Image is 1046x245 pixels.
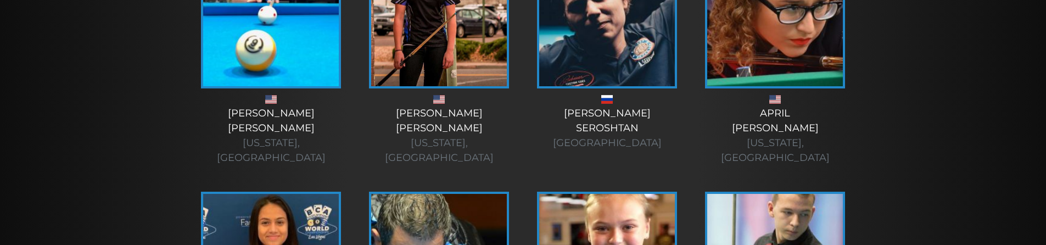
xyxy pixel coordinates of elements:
div: [US_STATE], [GEOGRAPHIC_DATA] [366,136,512,165]
div: [GEOGRAPHIC_DATA] [534,136,680,151]
div: [US_STATE], [GEOGRAPHIC_DATA] [702,136,848,165]
div: [PERSON_NAME] [PERSON_NAME] [366,106,512,165]
div: [PERSON_NAME] Seroshtan [534,106,680,151]
div: April [PERSON_NAME] [702,106,848,165]
div: [PERSON_NAME] [PERSON_NAME] [198,106,344,165]
div: [US_STATE], [GEOGRAPHIC_DATA] [198,136,344,165]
